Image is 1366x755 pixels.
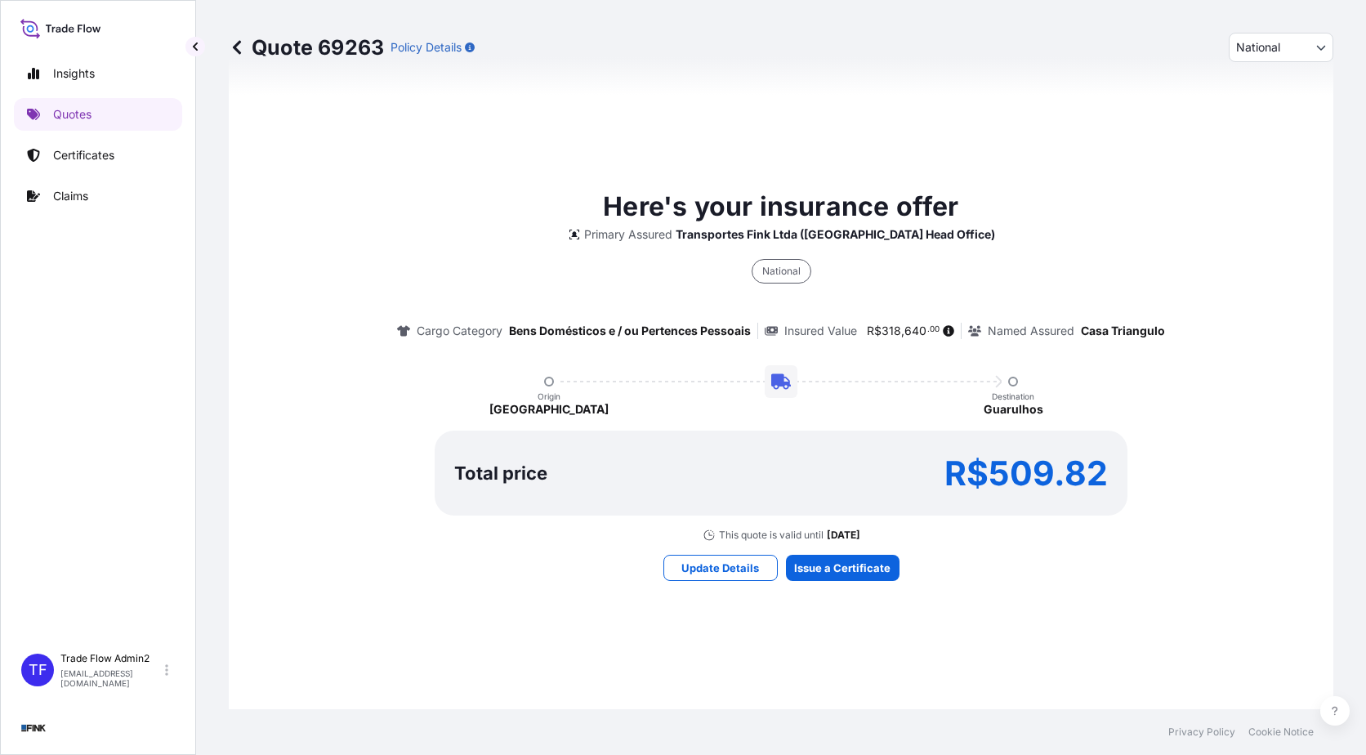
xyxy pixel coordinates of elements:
[794,560,891,576] p: Issue a Certificate
[509,323,751,339] p: Bens Domésticos e / ou Pertences Pessoais
[681,560,759,576] p: Update Details
[538,391,560,401] p: Origin
[944,460,1108,486] p: R$509.82
[14,139,182,172] a: Certificates
[752,259,811,284] div: National
[454,465,547,481] p: Total price
[984,401,1043,418] p: Guarulhos
[60,652,162,665] p: Trade Flow Admin2
[1168,726,1235,739] a: Privacy Policy
[676,226,995,243] p: Transportes Fink Ltda ([GEOGRAPHIC_DATA] Head Office)
[786,555,900,581] button: Issue a Certificate
[1229,33,1333,62] button: Policy Type
[14,98,182,131] a: Quotes
[417,323,502,339] p: Cargo Category
[53,147,114,163] p: Certificates
[867,325,882,337] span: R$
[784,323,857,339] p: Insured Value
[14,180,182,212] a: Claims
[391,39,462,56] p: Policy Details
[719,529,824,542] p: This quote is valid until
[992,391,1034,401] p: Destination
[29,662,47,678] span: TF
[1081,323,1165,339] p: Casa Triangulo
[904,325,926,337] span: 640
[53,188,88,204] p: Claims
[930,327,940,333] span: 00
[927,327,930,333] span: .
[663,555,778,581] button: Update Details
[53,106,92,123] p: Quotes
[60,668,162,688] p: [EMAIL_ADDRESS][DOMAIN_NAME]
[1248,726,1314,739] a: Cookie Notice
[603,187,958,226] p: Here's your insurance offer
[229,34,384,60] p: Quote 69263
[901,325,904,337] span: ,
[14,57,182,90] a: Insights
[584,226,672,243] p: Primary Assured
[827,529,860,542] p: [DATE]
[882,325,901,337] span: 318
[1236,39,1280,56] span: National
[988,323,1074,339] p: Named Assured
[20,715,47,741] img: organization-logo
[53,65,95,82] p: Insights
[489,401,609,418] p: [GEOGRAPHIC_DATA]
